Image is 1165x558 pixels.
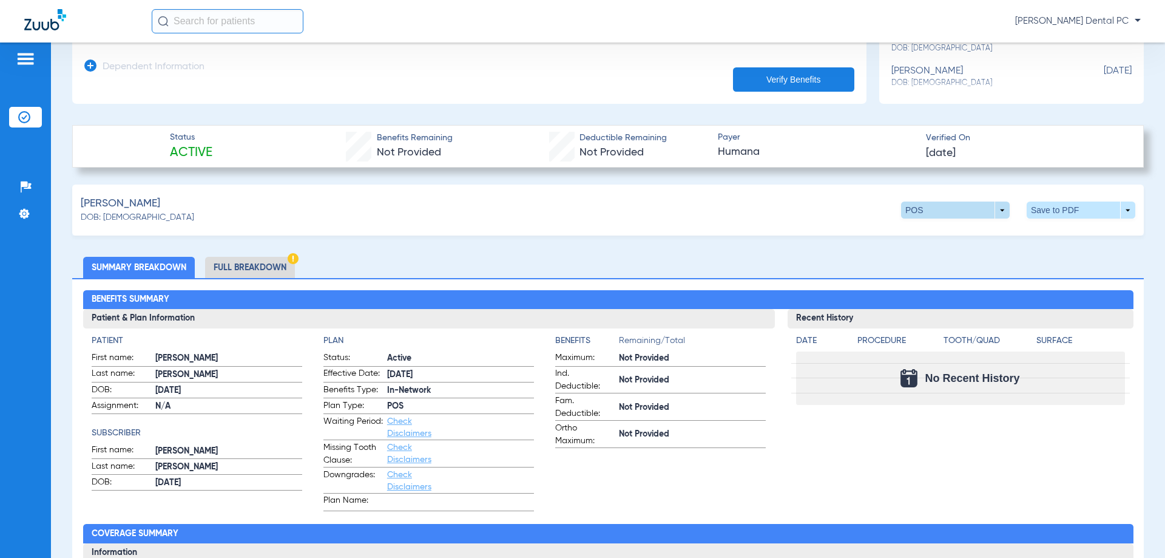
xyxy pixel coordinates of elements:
h3: Dependent Information [103,61,204,73]
span: DOB: [DEMOGRAPHIC_DATA] [891,43,1071,54]
a: Check Disclaimers [387,471,431,491]
img: Search Icon [158,16,169,27]
span: DOB: [92,476,151,491]
span: [DATE] [1071,66,1132,88]
span: Not Provided [619,352,766,365]
span: [DATE] [926,146,956,161]
span: Maximum: [555,352,615,366]
span: Ind. Deductible: [555,367,615,393]
span: Last name: [92,367,151,382]
span: First name: [92,444,151,458]
h4: Plan [323,335,534,347]
app-breakdown-title: Benefits [555,335,619,352]
span: Plan Name: [323,494,383,511]
h2: Coverage Summary [83,524,1133,543]
span: Status: [323,352,383,366]
div: [PERSON_NAME] [891,66,1071,88]
h4: Benefits [555,335,619,347]
span: Fam. Deductible: [555,395,615,420]
span: Not Provided [377,147,441,158]
button: Save to PDF [1027,202,1135,219]
span: N/A [155,400,302,413]
h3: Recent History [788,309,1133,328]
h4: Subscriber [92,427,302,440]
span: [PERSON_NAME] Dental PC [1015,15,1141,27]
h2: Benefits Summary [83,290,1133,310]
span: DOB: [DEMOGRAPHIC_DATA] [891,78,1071,89]
a: Check Disclaimers [387,417,431,438]
li: Summary Breakdown [83,257,195,278]
span: [PERSON_NAME] [155,369,302,381]
input: Search for patients [152,9,303,33]
span: Not Provided [579,147,644,158]
span: [PERSON_NAME] [81,196,160,211]
span: Last name: [92,460,151,475]
img: Calendar [900,369,917,387]
span: Ortho Maximum: [555,422,615,447]
h4: Date [796,335,847,347]
h4: Procedure [857,335,940,347]
h3: Patient & Plan Information [83,309,775,328]
h4: Patient [92,335,302,347]
img: Hazard [288,253,299,264]
span: First name: [92,352,151,366]
span: [DATE] [155,384,302,397]
span: In-Network [387,384,534,397]
span: Remaining/Total [619,335,766,352]
span: Deductible Remaining [579,132,667,145]
span: [PERSON_NAME] [155,445,302,458]
span: Plan Type: [323,400,383,414]
span: Assignment: [92,400,151,414]
span: Effective Date: [323,367,383,382]
button: POS [901,202,1010,219]
img: hamburger-icon [16,52,35,66]
span: Not Provided [619,374,766,387]
span: Payer [718,131,916,144]
span: Downgrades: [323,469,383,493]
span: No Recent History [925,372,1019,384]
span: Not Provided [619,428,766,441]
app-breakdown-title: Date [796,335,847,352]
li: Full Breakdown [205,257,295,278]
h4: Surface [1036,335,1125,347]
span: Waiting Period: [323,415,383,440]
span: Benefits Remaining [377,132,453,145]
span: Humana [718,145,916,160]
app-breakdown-title: Procedure [857,335,940,352]
span: [DATE] [155,477,302,489]
h4: Tooth/Quad [944,335,1032,347]
span: DOB: [DEMOGRAPHIC_DATA] [81,211,194,224]
span: Status [170,131,212,144]
span: Verified On [926,132,1124,145]
span: POS [387,400,534,413]
span: Missing Tooth Clause: [323,441,383,467]
span: Not Provided [619,401,766,414]
span: DOB: [92,384,151,398]
span: Active [387,352,534,365]
a: Check Disclaimers [387,443,431,464]
span: [PERSON_NAME] [155,461,302,474]
span: [DATE] [387,369,534,381]
span: Benefits Type: [323,384,383,398]
span: Active [170,145,212,162]
img: Zuub Logo [24,9,66,30]
app-breakdown-title: Surface [1036,335,1125,352]
app-breakdown-title: Tooth/Quad [944,335,1032,352]
button: Verify Benefits [733,67,854,92]
iframe: Chat Widget [1104,500,1165,558]
span: [PERSON_NAME] [155,352,302,365]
